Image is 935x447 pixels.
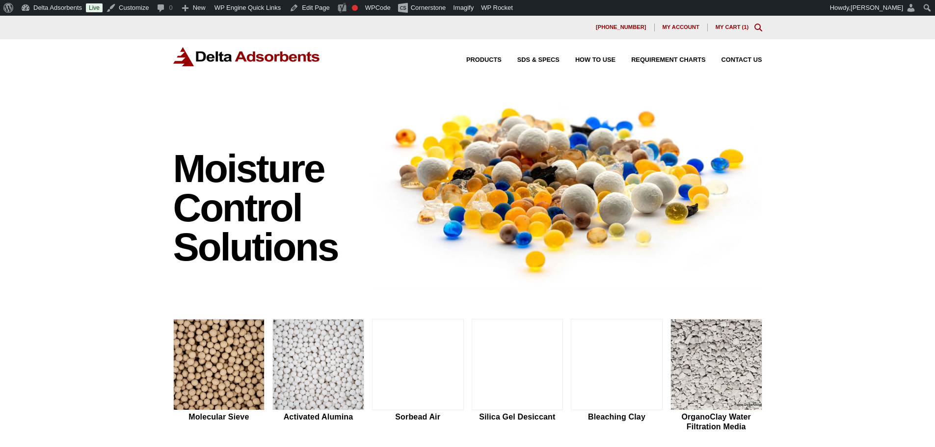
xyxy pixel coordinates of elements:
a: My Cart (1) [716,24,749,30]
h2: OrganoClay Water Filtration Media [670,412,762,431]
h2: Molecular Sieve [173,412,265,421]
span: SDS & SPECS [517,57,560,63]
a: SDS & SPECS [502,57,560,63]
span: My account [663,25,699,30]
img: Delta Adsorbents [173,47,321,66]
img: Image [372,90,762,288]
a: My account [655,24,708,31]
a: Products [451,57,502,63]
h2: Bleaching Clay [571,412,663,421]
a: Live [86,3,103,12]
span: How to Use [575,57,615,63]
h1: Moisture Control Solutions [173,149,363,267]
a: Bleaching Clay [571,319,663,433]
a: Silica Gel Desiccant [472,319,563,433]
a: Sorbead Air [372,319,464,433]
a: [PHONE_NUMBER] [588,24,655,31]
a: Requirement Charts [615,57,705,63]
h2: Sorbead Air [372,412,464,421]
span: Contact Us [721,57,762,63]
a: How to Use [560,57,615,63]
span: [PHONE_NUMBER] [596,25,646,30]
h2: Activated Alumina [272,412,364,421]
div: Toggle Modal Content [754,24,762,31]
span: Requirement Charts [631,57,705,63]
span: [PERSON_NAME] [851,4,903,11]
h2: Silica Gel Desiccant [472,412,563,421]
a: Contact Us [706,57,762,63]
div: Focus keyphrase not set [352,5,358,11]
a: Molecular Sieve [173,319,265,433]
a: Activated Alumina [272,319,364,433]
a: OrganoClay Water Filtration Media [670,319,762,433]
span: Products [466,57,502,63]
span: 1 [744,24,747,30]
